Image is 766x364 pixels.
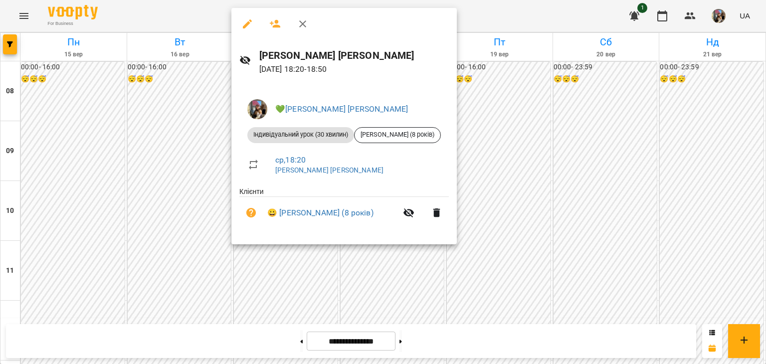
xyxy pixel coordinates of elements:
[247,130,354,139] span: Індивідуальний урок (30 хвилин)
[259,63,449,75] p: [DATE] 18:20 - 18:50
[275,155,306,165] a: ср , 18:20
[275,166,383,174] a: [PERSON_NAME] [PERSON_NAME]
[275,104,408,114] a: 💚[PERSON_NAME] [PERSON_NAME]
[239,201,263,225] button: Візит ще не сплачено. Додати оплату?
[259,48,449,63] h6: [PERSON_NAME] [PERSON_NAME]
[247,99,267,119] img: 497ea43cfcb3904c6063eaf45c227171.jpeg
[354,127,441,143] div: [PERSON_NAME] (8 років)
[267,207,374,219] a: 😀 [PERSON_NAME] (8 років)
[239,186,449,233] ul: Клієнти
[355,130,440,139] span: [PERSON_NAME] (8 років)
